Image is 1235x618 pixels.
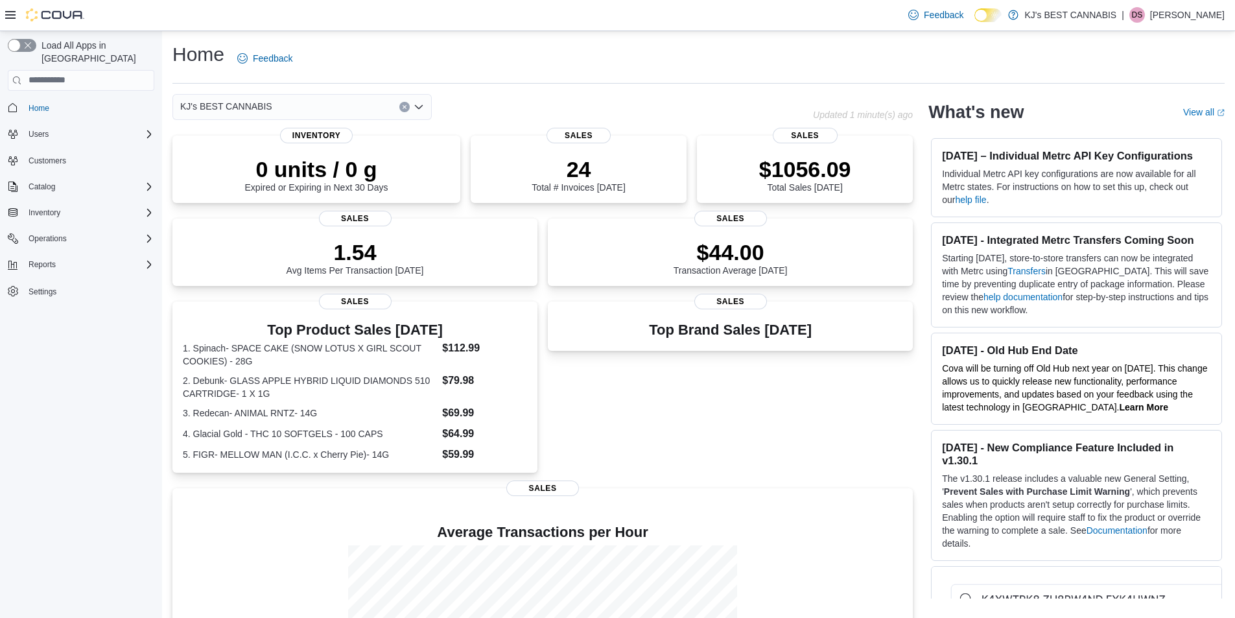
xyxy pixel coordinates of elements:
a: Feedback [903,2,969,28]
span: Home [29,103,49,113]
span: Sales [547,128,611,143]
span: Cova will be turning off Old Hub next year on [DATE]. This change allows us to quickly release ne... [942,363,1207,412]
span: Users [29,129,49,139]
span: Catalog [29,182,55,192]
p: The v1.30.1 release includes a valuable new General Setting, ' ', which prevents sales when produ... [942,472,1211,550]
div: Total Sales [DATE] [759,156,851,193]
a: Transfers [1007,266,1046,276]
button: Users [3,125,159,143]
button: Clear input [399,102,410,112]
span: Reports [29,259,56,270]
p: KJ's BEST CANNABIS [1025,7,1117,23]
h4: Average Transactions per Hour [183,525,902,540]
p: | [1122,7,1124,23]
span: Home [23,100,154,116]
button: Settings [3,281,159,300]
span: Sales [694,211,767,226]
span: Settings [23,283,154,299]
h3: [DATE] - New Compliance Feature Included in v1.30.1 [942,441,1211,467]
span: Sales [319,211,392,226]
button: Customers [3,151,159,170]
span: KJ's BEST CANNABIS [180,99,272,114]
p: Starting [DATE], store-to-store transfers can now be integrated with Metrc using in [GEOGRAPHIC_D... [942,252,1211,316]
p: 24 [532,156,625,182]
div: Transaction Average [DATE] [674,239,788,276]
h2: What's new [928,102,1024,123]
div: Total # Invoices [DATE] [532,156,625,193]
a: Documentation [1087,525,1147,536]
h3: [DATE] - Integrated Metrc Transfers Coming Soon [942,233,1211,246]
button: Reports [3,256,159,274]
button: Users [23,126,54,142]
a: Feedback [232,45,298,71]
nav: Complex example [8,93,154,335]
div: Avg Items Per Transaction [DATE] [287,239,424,276]
a: help file [955,195,986,205]
span: Dark Mode [974,22,975,23]
strong: Prevent Sales with Purchase Limit Warning [944,486,1130,497]
a: help documentation [983,292,1063,302]
span: Users [23,126,154,142]
button: Open list of options [414,102,424,112]
dt: 3. Redecan- ANIMAL RNTZ- 14G [183,407,437,420]
span: Inventory [23,205,154,220]
span: Feedback [924,8,963,21]
dt: 2. Debunk- GLASS APPLE HYBRID LIQUID DIAMONDS 510 CARTRIDGE- 1 X 1G [183,374,437,400]
span: Catalog [23,179,154,195]
p: Individual Metrc API key configurations are now available for all Metrc states. For instructions ... [942,167,1211,206]
img: Cova [26,8,84,21]
svg: External link [1217,109,1225,117]
span: Sales [319,294,392,309]
p: 0 units / 0 g [245,156,388,182]
button: Operations [23,231,72,246]
span: Inventory [29,208,60,218]
a: Home [23,101,54,116]
a: Learn More [1120,402,1168,412]
h3: [DATE] - Old Hub End Date [942,344,1211,357]
h3: Top Product Sales [DATE] [183,322,527,338]
dd: $64.99 [442,426,527,442]
div: Expired or Expiring in Next 30 Days [245,156,388,193]
p: $44.00 [674,239,788,265]
span: Customers [23,152,154,169]
span: Sales [694,294,767,309]
input: Dark Mode [974,8,1002,22]
span: Operations [23,231,154,246]
dd: $69.99 [442,405,527,421]
button: Reports [23,257,61,272]
button: Catalog [23,179,60,195]
dd: $112.99 [442,340,527,356]
button: Inventory [23,205,65,220]
span: DS [1132,7,1143,23]
span: Operations [29,233,67,244]
dt: 5. FIGR- MELLOW MAN (I.C.C. x Cherry Pie)- 14G [183,448,437,461]
p: Updated 1 minute(s) ago [813,110,913,120]
span: Customers [29,156,66,166]
a: Customers [23,153,71,169]
p: [PERSON_NAME] [1150,7,1225,23]
h3: [DATE] – Individual Metrc API Key Configurations [942,149,1211,162]
h1: Home [172,42,224,67]
span: Settings [29,287,56,297]
button: Catalog [3,178,159,196]
h3: Top Brand Sales [DATE] [649,322,812,338]
div: Deepika Sharma [1129,7,1145,23]
p: 1.54 [287,239,424,265]
button: Inventory [3,204,159,222]
span: Reports [23,257,154,272]
button: Operations [3,230,159,248]
span: Load All Apps in [GEOGRAPHIC_DATA] [36,39,154,65]
dt: 4. Glacial Gold - THC 10 SOFTGELS - 100 CAPS [183,427,437,440]
span: Inventory [280,128,353,143]
span: Sales [773,128,838,143]
p: $1056.09 [759,156,851,182]
span: Sales [506,481,579,496]
a: View allExternal link [1183,107,1225,117]
dd: $59.99 [442,447,527,462]
dt: 1. Spinach- SPACE CAKE (SNOW LOTUS X GIRL SCOUT COOKIES) - 28G [183,342,437,368]
dd: $79.98 [442,373,527,388]
a: Settings [23,284,62,300]
button: Home [3,99,159,117]
span: Feedback [253,52,292,65]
